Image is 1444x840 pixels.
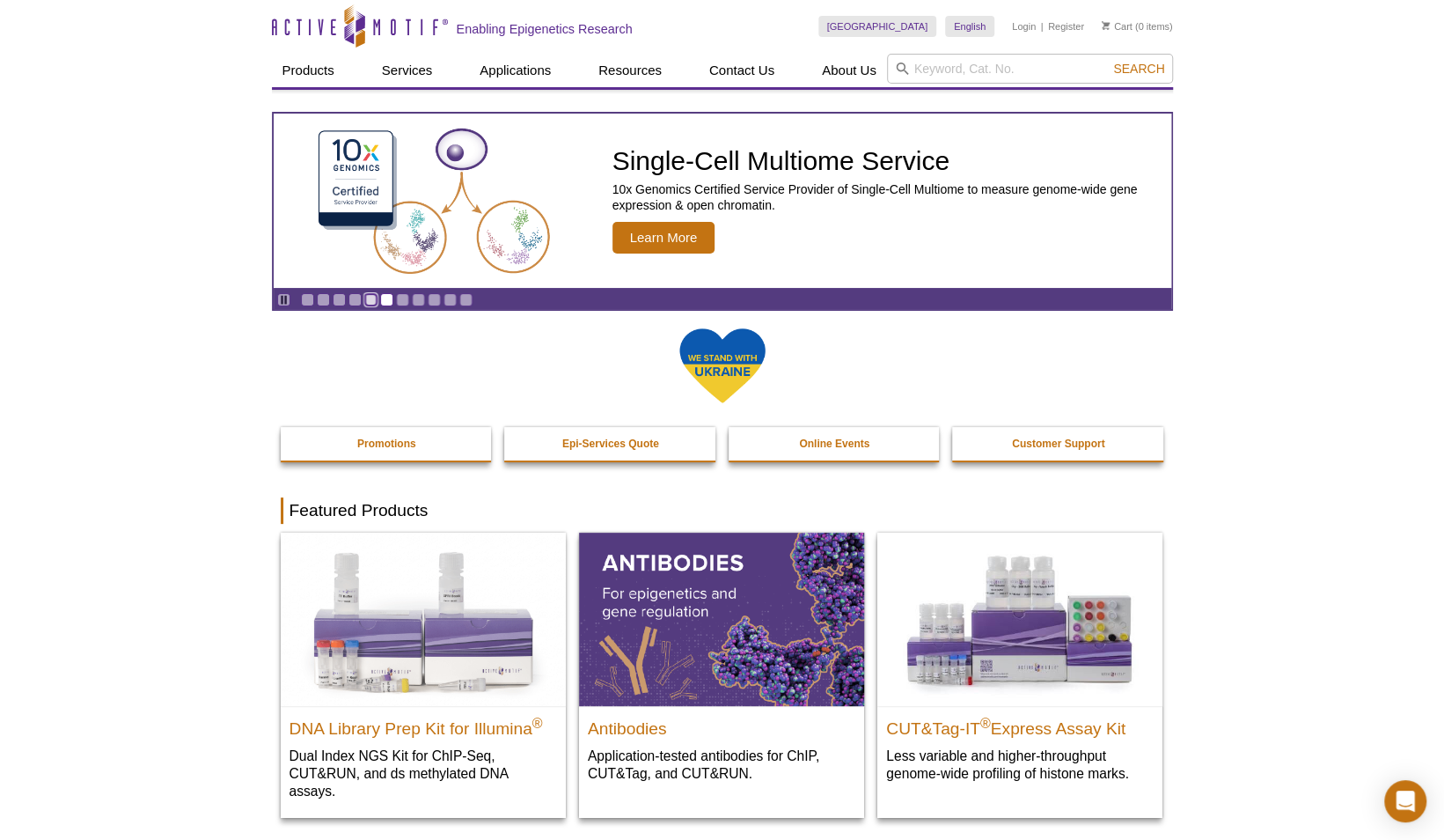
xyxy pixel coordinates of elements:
[588,747,855,783] p: Application-tested antibodies for ChIP, CUT&Tag, and CUT&RUN.
[877,533,1162,799] a: CUT&Tag-IT® Express Assay Kit CUT&Tag-IT®Express Assay Kit Less variable and higher-throughput ge...
[952,427,1165,461] a: Customer Support
[1102,21,1110,30] img: Your Cart
[818,16,937,37] a: [GEOGRAPHIC_DATA]
[277,293,290,306] a: Toggle autoplay
[811,54,887,87] a: About Us
[317,293,330,306] a: Go to slide 2
[612,222,715,254] span: Learn More
[302,121,566,282] img: Single-Cell Multiome Service
[290,747,557,800] p: Dual Index NGS Kit for ChIP-Seq, CUT&RUN, and ds methylated DNA assays.
[579,533,864,799] a: All Antibodies Antibodies Application-tested antibodies for ChIP, CUT&Tag, and CUT&RUN.
[504,427,717,461] a: Epi-Services Quote
[412,293,425,306] a: Go to slide 8
[532,715,543,730] sup: ®
[396,293,409,306] a: Go to slide 7
[612,148,1162,174] h2: Single-Cell Multiome Service
[1012,438,1104,450] strong: Customer Support
[443,293,457,306] a: Go to slide 10
[886,711,1154,738] h2: CUT&Tag-IT Express Assay Kit
[348,293,362,306] a: Go to slide 4
[457,21,633,37] h2: Enabling Epigenetics Research
[1102,16,1173,37] li: (0 items)
[281,497,1164,524] h2: Featured Products
[980,715,991,730] sup: ®
[364,293,377,306] a: Go to slide 5
[333,293,346,306] a: Go to slide 3
[290,711,557,738] h2: DNA Library Prep Kit for Illumina
[945,16,994,37] a: English
[1113,62,1164,76] span: Search
[562,438,659,450] strong: Epi-Services Quote
[274,114,1171,288] article: Single-Cell Multiome Service
[301,293,314,306] a: Go to slide 1
[459,293,473,306] a: Go to slide 11
[588,711,855,738] h2: Antibodies
[357,438,416,450] strong: Promotions
[428,293,441,306] a: Go to slide 9
[612,181,1162,213] p: 10x Genomics Certified Service Provider of Single-Cell Multiome to measure genome-wide gene expre...
[1102,20,1132,33] a: Cart
[1041,16,1044,37] li: |
[886,747,1154,783] p: Less variable and higher-throughput genome-wide profiling of histone marks​.
[699,54,785,87] a: Contact Us
[729,427,942,461] a: Online Events
[272,54,345,87] a: Products
[877,533,1162,705] img: CUT&Tag-IT® Express Assay Kit
[799,438,869,450] strong: Online Events
[579,533,864,705] img: All Antibodies
[469,54,561,87] a: Applications
[371,54,443,87] a: Services
[274,114,1171,288] a: Single-Cell Multiome Service Single-Cell Multiome Service 10x Genomics Certified Service Provider...
[1384,780,1426,822] div: Open Intercom Messenger
[678,327,766,405] img: We Stand With Ukraine
[281,533,566,817] a: DNA Library Prep Kit for Illumina DNA Library Prep Kit for Illumina® Dual Index NGS Kit for ChIP-...
[281,533,566,705] img: DNA Library Prep Kit for Illumina
[887,54,1173,84] input: Keyword, Cat. No.
[588,54,672,87] a: Resources
[380,293,393,306] a: Go to slide 6
[281,427,494,461] a: Promotions
[1108,61,1169,77] button: Search
[1012,20,1036,33] a: Login
[1048,20,1084,33] a: Register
